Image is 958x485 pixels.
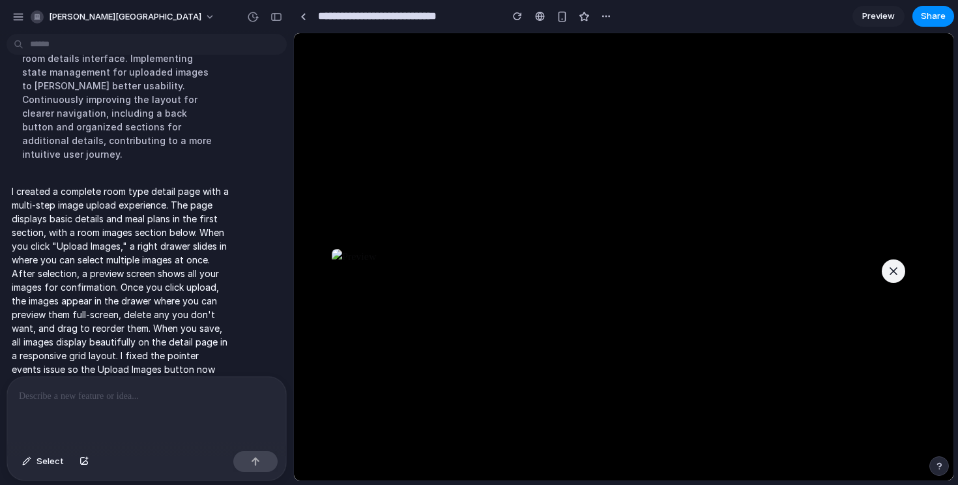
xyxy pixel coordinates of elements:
[49,10,201,23] span: [PERSON_NAME][GEOGRAPHIC_DATA]
[852,6,905,27] a: Preview
[912,6,954,27] button: Share
[12,184,229,390] p: I created a complete room type detail page with a multi-step image upload experience. The page di...
[36,455,64,468] span: Select
[38,216,622,231] img: Preview
[862,10,895,23] span: Preview
[921,10,946,23] span: Share
[16,451,70,472] button: Select
[25,7,222,27] button: [PERSON_NAME][GEOGRAPHIC_DATA]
